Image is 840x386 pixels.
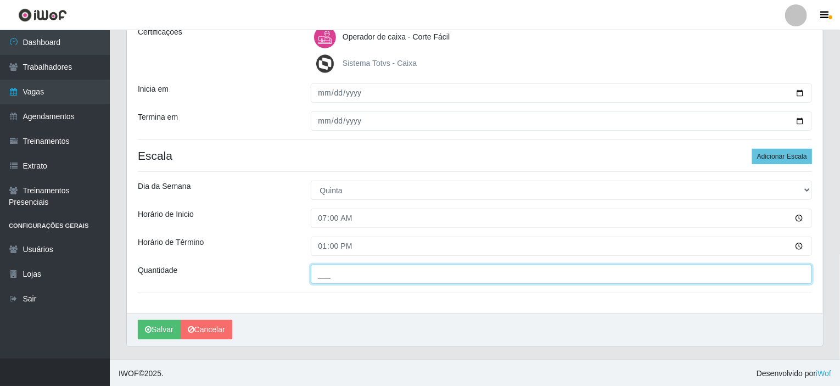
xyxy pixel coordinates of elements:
[119,369,139,378] span: IWOF
[311,209,813,228] input: 00:00
[119,368,164,379] span: © 2025 .
[138,111,178,123] label: Termina em
[816,369,831,378] a: iWof
[138,26,182,38] label: Certificações
[138,237,204,248] label: Horário de Término
[138,265,177,276] label: Quantidade
[314,26,340,48] img: Operador de caixa - Corte Fácil
[343,32,450,41] span: Operador de caixa - Corte Fácil
[138,149,812,163] h4: Escala
[343,59,417,68] span: Sistema Totvs - Caixa
[314,53,340,75] img: Sistema Totvs - Caixa
[757,368,831,379] span: Desenvolvido por
[311,265,813,284] input: Informe a quantidade...
[181,320,232,339] a: Cancelar
[18,8,67,22] img: CoreUI Logo
[311,111,813,131] input: 00/00/0000
[138,181,191,192] label: Dia da Semana
[311,83,813,103] input: 00/00/0000
[138,83,169,95] label: Inicia em
[752,149,812,164] button: Adicionar Escala
[138,209,194,220] label: Horário de Inicio
[311,237,813,256] input: 00:00
[138,320,181,339] button: Salvar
